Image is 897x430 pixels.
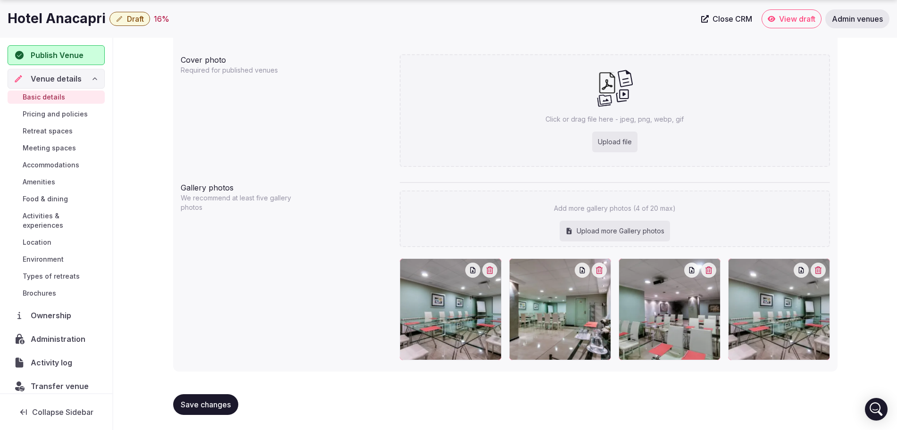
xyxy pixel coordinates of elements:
span: Save changes [181,400,231,409]
span: Publish Venue [31,50,84,61]
a: Admin venues [825,9,889,28]
span: Amenities [23,177,55,187]
span: Brochures [23,289,56,298]
a: Types of retreats [8,270,105,283]
span: Draft [127,14,144,24]
p: Click or drag file here - jpeg, png, webp, gif [545,115,684,124]
a: Food & dining [8,192,105,206]
a: Accommodations [8,158,105,172]
span: Activity log [31,357,76,368]
a: Meeting spaces [8,141,105,155]
p: Required for published venues [181,66,302,75]
a: Activities & experiences [8,209,105,232]
a: Retreat spaces [8,124,105,138]
span: Environment [23,255,64,264]
a: Pricing and policies [8,107,105,121]
span: Close CRM [713,14,752,24]
span: Administration [31,333,89,345]
div: hotel-sala-reuniones-anacapri-003-300x199-1-7b651206.webp [619,258,721,360]
a: Location [8,236,105,249]
button: Publish Venue [8,45,105,65]
div: hotel-sala-reuniones-anacapri-002-300x199-1-6d596e29.webp [509,258,611,360]
div: Cover photo [181,50,392,66]
div: h_anacapri_070-300x199-3-9c2e45d0.webp [400,258,502,360]
span: Transfer venue [31,380,89,392]
span: Ownership [31,310,75,321]
div: Upload file [592,132,637,152]
span: Retreat spaces [23,126,73,136]
button: Collapse Sidebar [8,402,105,422]
a: Administration [8,329,105,349]
p: Add more gallery photos (4 of 20 max) [554,204,676,213]
span: Basic details [23,92,65,102]
div: Gallery photos [181,178,392,193]
span: Pricing and policies [23,109,88,119]
button: Draft [109,12,150,26]
span: Venue details [31,73,82,84]
h1: Hotel Anacapri [8,9,106,28]
p: We recommend at least five gallery photos [181,193,302,212]
a: Amenities [8,175,105,189]
a: Brochures [8,287,105,300]
button: Save changes [173,394,238,415]
a: Environment [8,253,105,266]
span: Admin venues [832,14,883,24]
span: Food & dining [23,194,68,204]
span: Types of retreats [23,272,80,281]
span: Collapse Sidebar [32,407,93,417]
span: Meeting spaces [23,143,76,153]
div: h_anacapri_070-300x199-1-1437762f.webp [728,258,830,360]
a: Close CRM [696,9,758,28]
a: View draft [762,9,822,28]
a: Ownership [8,306,105,325]
span: Activities & experiences [23,211,101,230]
span: Location [23,238,51,247]
div: Upload more Gallery photos [560,221,670,241]
a: Activity log [8,353,105,372]
span: View draft [779,14,815,24]
span: Accommodations [23,160,79,170]
button: Transfer venue [8,376,105,396]
div: 16 % [154,13,169,25]
a: Basic details [8,91,105,104]
div: Open Intercom Messenger [865,398,888,421]
button: 16% [154,13,169,25]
